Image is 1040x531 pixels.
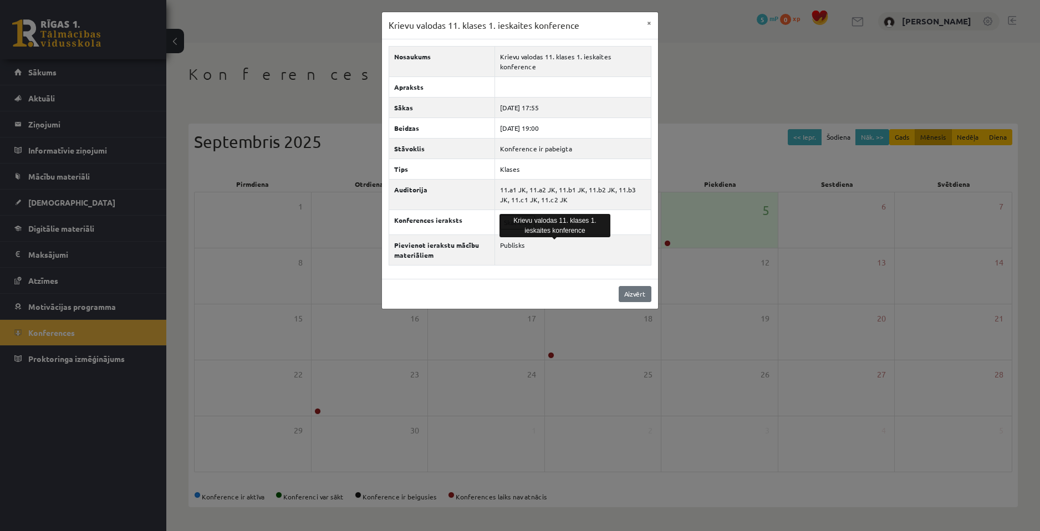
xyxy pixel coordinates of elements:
[495,138,651,159] td: Konference ir pabeigta
[495,179,651,210] td: 11.a1 JK, 11.a2 JK, 11.b1 JK, 11.b2 JK, 11.b3 JK, 11.c1 JK, 11.c2 JK
[495,234,651,265] td: Publisks
[495,97,651,118] td: [DATE] 17:55
[499,214,610,237] div: Krievu valodas 11. klases 1. ieskaites konference
[619,286,651,302] a: Aizvērt
[389,210,495,234] th: Konferences ieraksts
[495,46,651,76] td: Krievu valodas 11. klases 1. ieskaites konference
[389,19,579,32] h3: Krievu valodas 11. klases 1. ieskaites konference
[389,179,495,210] th: Auditorija
[389,46,495,76] th: Nosaukums
[640,12,658,33] button: ×
[495,159,651,179] td: Klases
[389,76,495,97] th: Apraksts
[389,97,495,118] th: Sākas
[389,138,495,159] th: Stāvoklis
[389,118,495,138] th: Beidzas
[389,159,495,179] th: Tips
[495,118,651,138] td: [DATE] 19:00
[389,234,495,265] th: Pievienot ierakstu mācību materiāliem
